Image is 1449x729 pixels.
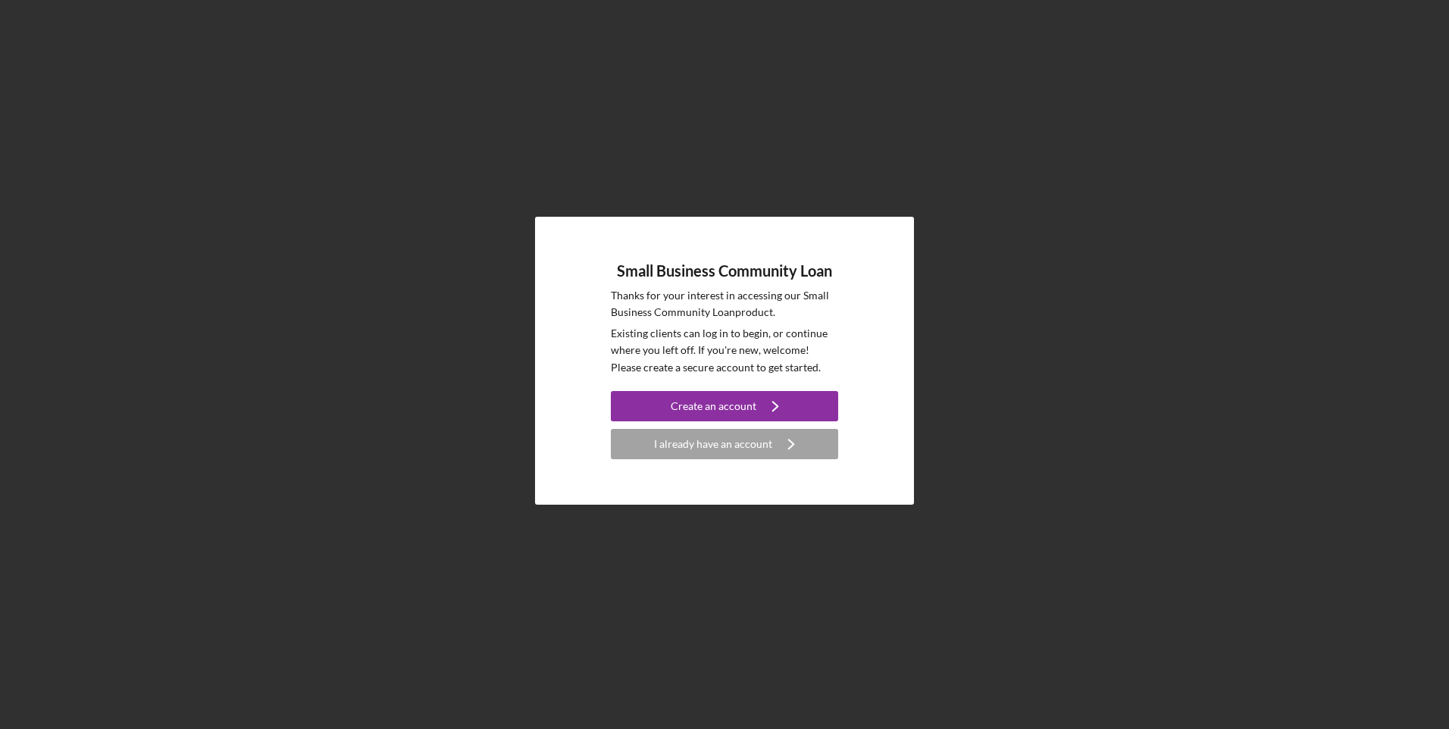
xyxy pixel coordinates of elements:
[611,287,838,321] p: Thanks for your interest in accessing our Small Business Community Loan product.
[611,325,838,376] p: Existing clients can log in to begin, or continue where you left off. If you're new, welcome! Ple...
[654,429,772,459] div: I already have an account
[671,391,756,421] div: Create an account
[611,391,838,425] a: Create an account
[611,391,838,421] button: Create an account
[617,262,832,280] h4: Small Business Community Loan
[611,429,838,459] button: I already have an account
